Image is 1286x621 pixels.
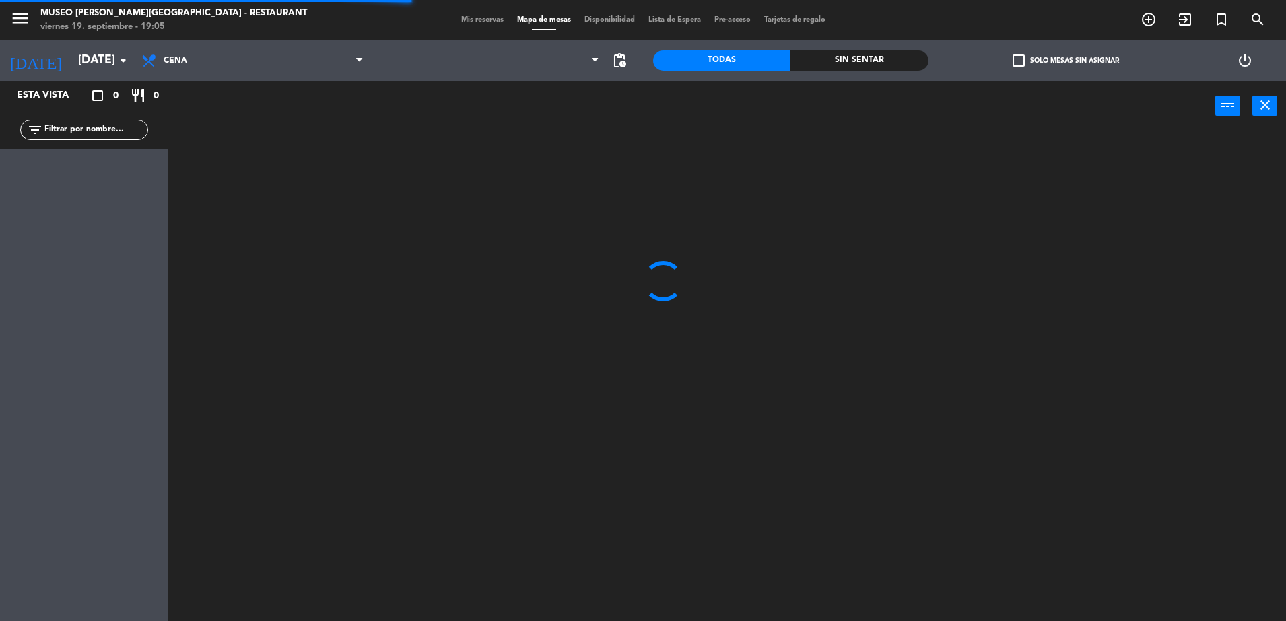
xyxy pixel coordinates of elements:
[454,16,510,24] span: Mis reservas
[130,87,146,104] i: restaurant
[43,122,147,137] input: Filtrar por nombre...
[653,50,790,71] div: Todas
[1250,11,1266,28] i: search
[115,52,131,69] i: arrow_drop_down
[1013,54,1119,67] label: Solo mesas sin asignar
[642,16,708,24] span: Lista de Espera
[1141,11,1157,28] i: add_circle_outline
[757,16,832,24] span: Tarjetas de regalo
[40,20,307,34] div: viernes 19. septiembre - 19:05
[154,88,159,104] span: 0
[10,8,30,28] i: menu
[40,7,307,20] div: Museo [PERSON_NAME][GEOGRAPHIC_DATA] - Restaurant
[611,52,628,69] span: pending_actions
[113,88,119,104] span: 0
[1220,97,1236,113] i: power_input
[578,16,642,24] span: Disponibilidad
[1013,54,1025,67] span: check_box_outline_blank
[1237,52,1253,69] i: power_settings_new
[7,87,97,104] div: Esta vista
[1257,97,1273,113] i: close
[510,16,578,24] span: Mapa de mesas
[1252,96,1277,116] button: close
[1213,11,1229,28] i: turned_in_not
[27,122,43,138] i: filter_list
[90,87,106,104] i: crop_square
[164,56,187,65] span: Cena
[10,8,30,33] button: menu
[790,50,928,71] div: Sin sentar
[1177,11,1193,28] i: exit_to_app
[708,16,757,24] span: Pre-acceso
[1215,96,1240,116] button: power_input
